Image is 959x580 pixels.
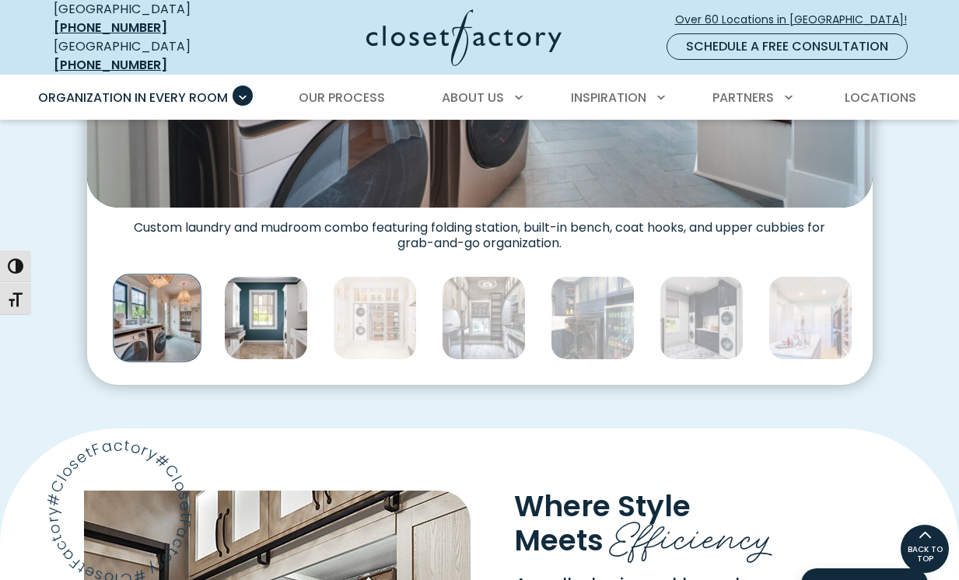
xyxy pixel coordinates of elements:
div: [GEOGRAPHIC_DATA] [54,37,244,75]
span: Partners [712,89,774,107]
img: Closet Factory Logo [366,9,562,66]
img: Laundry rom with beverage fridge in calm sea melamine [551,276,635,360]
a: BACK TO TOP [900,524,950,574]
span: Efficiency [611,503,775,564]
img: Custom laundry room with gold hanging rod, glass door cabinets, and concealed laundry storage [333,276,417,360]
span: Over 60 Locations in [GEOGRAPHIC_DATA]! [675,12,919,28]
a: Schedule a Free Consultation [667,33,908,60]
img: Custom laundry room and mudroom with folding station, built-in bench, coat hooks, and white shake... [113,274,201,362]
a: Over 60 Locations in [GEOGRAPHIC_DATA]! [674,6,920,33]
span: Locations [845,89,916,107]
span: Inspiration [571,89,646,107]
img: Custom laundry room with ladder for high reach items and fabric rolling laundry bins [442,276,526,360]
a: [PHONE_NUMBER] [54,56,167,74]
span: Where Style [514,486,691,526]
figcaption: Custom laundry and mudroom combo featuring folding station, built-in bench, coat hooks, and upper... [87,208,873,251]
span: BACK TO TOP [901,545,949,564]
a: [PHONE_NUMBER] [54,19,167,37]
span: Our Process [299,89,385,107]
span: About Us [442,89,504,107]
nav: Primary Menu [27,76,933,120]
img: Custom laundry room with pull-out ironing board and laundry sink [224,276,308,360]
img: Stacked washer & dryer inside walk-in closet with custom cabinetry and shelving. [768,276,852,360]
span: Organization in Every Room [38,89,228,107]
span: Meets [514,520,604,561]
img: Laundry room with dual washer and dryer with folding station and dark blue upper cabinetry [660,276,744,360]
